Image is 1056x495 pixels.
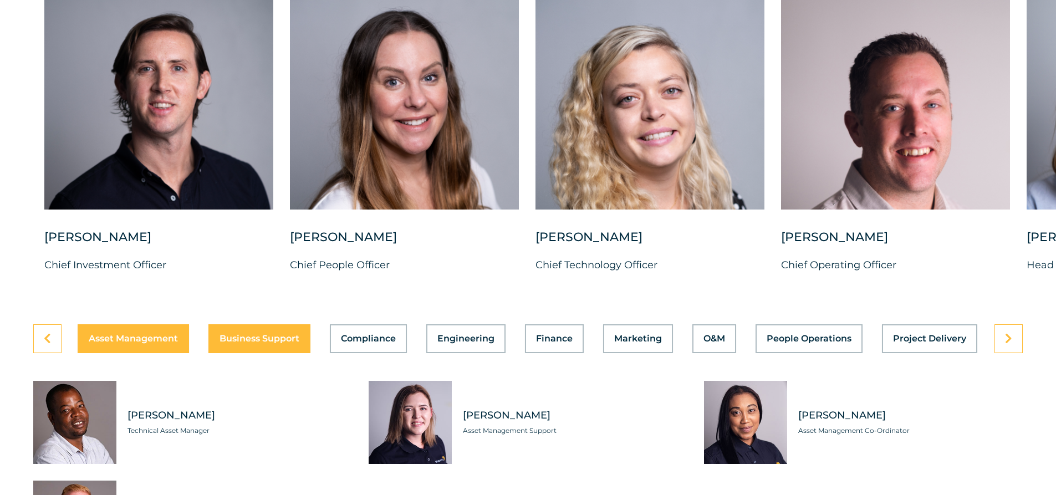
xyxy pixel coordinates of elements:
div: [PERSON_NAME] [781,229,1010,257]
span: Marketing [614,334,662,343]
p: Chief Operating Officer [781,257,1010,273]
p: Chief People Officer [290,257,519,273]
span: Business Support [220,334,299,343]
span: Project Delivery [893,334,966,343]
div: [PERSON_NAME] [290,229,519,257]
span: Asset Management [89,334,178,343]
p: Chief Technology Officer [535,257,764,273]
span: Asset Management Support [463,425,687,436]
div: [PERSON_NAME] [535,229,764,257]
span: People Operations [767,334,851,343]
span: Compliance [341,334,396,343]
span: Asset Management Co-Ordinator [798,425,1023,436]
span: [PERSON_NAME] [798,409,1023,422]
p: Chief Investment Officer [44,257,273,273]
span: Technical Asset Manager [127,425,352,436]
div: [PERSON_NAME] [44,229,273,257]
span: O&M [703,334,725,343]
span: [PERSON_NAME] [127,409,352,422]
span: Engineering [437,334,494,343]
span: [PERSON_NAME] [463,409,687,422]
span: Finance [536,334,573,343]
